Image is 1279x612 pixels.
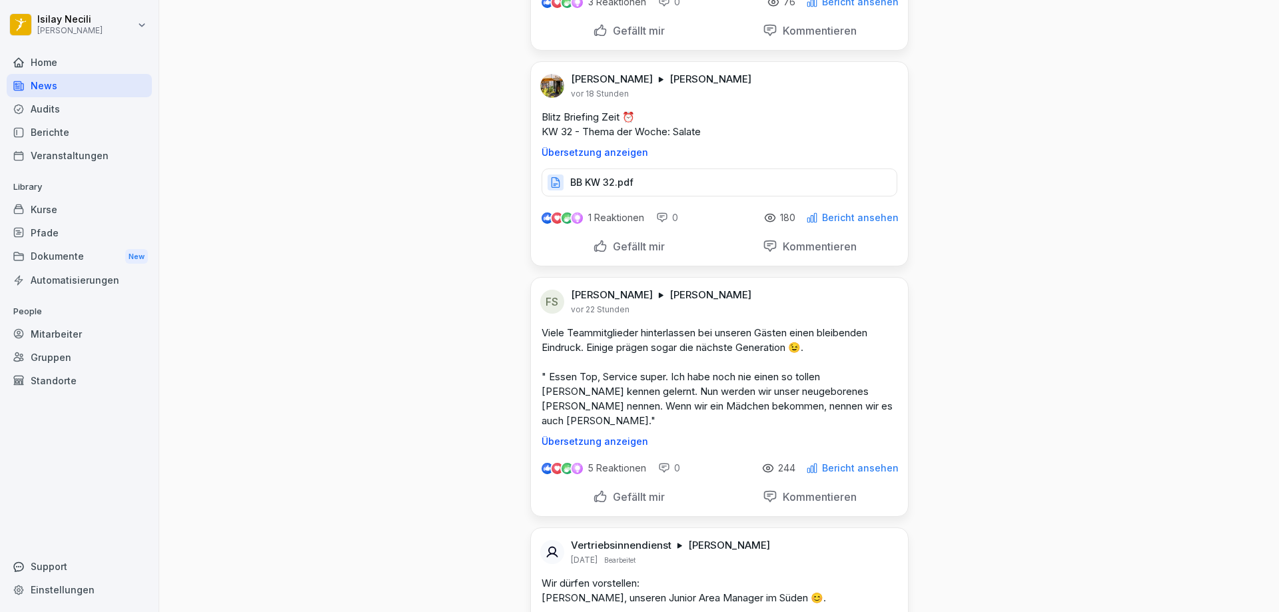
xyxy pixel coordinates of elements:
[7,346,152,369] a: Gruppen
[7,322,152,346] a: Mitarbeiter
[780,212,795,223] p: 180
[7,301,152,322] p: People
[588,463,646,473] p: 5 Reaktionen
[540,74,564,98] img: ahtvx1qdgs31qf7oeejj87mb.png
[669,73,751,86] p: [PERSON_NAME]
[7,555,152,578] div: Support
[542,436,897,447] p: Übersetzung anzeigen
[571,73,653,86] p: [PERSON_NAME]
[777,24,857,37] p: Kommentieren
[571,89,629,99] p: vor 18 Stunden
[7,369,152,392] a: Standorte
[571,304,630,315] p: vor 22 Stunden
[542,463,552,473] img: like
[7,221,152,244] a: Pfade
[552,213,562,223] img: love
[542,326,897,428] p: Viele Teammitglieder hinterlassen bei unseren Gästen einen bleibenden Eindruck. Einige prägen sog...
[542,110,897,139] p: Blitz Briefing Zeit ⏰ KW 32 - Thema der Woche: Salate
[7,51,152,74] a: Home
[7,176,152,198] p: Library
[37,14,103,25] p: Isilay Necili
[542,212,552,223] img: like
[562,463,573,474] img: celebrate
[656,211,678,224] div: 0
[7,97,152,121] a: Audits
[777,490,857,503] p: Kommentieren
[608,240,665,253] p: Gefällt mir
[542,180,897,193] a: BB KW 32.pdf
[7,578,152,601] a: Einstellungen
[7,268,152,292] a: Automatisierungen
[572,212,583,224] img: inspiring
[669,288,751,302] p: [PERSON_NAME]
[7,121,152,144] a: Berichte
[37,26,103,35] p: [PERSON_NAME]
[572,462,583,474] img: inspiring
[688,539,770,552] p: [PERSON_NAME]
[570,176,634,189] p: BB KW 32.pdf
[542,147,897,158] p: Übersetzung anzeigen
[7,74,152,97] a: News
[822,463,899,473] p: Bericht ansehen
[777,240,857,253] p: Kommentieren
[562,212,573,224] img: celebrate
[125,249,148,264] div: New
[571,288,653,302] p: [PERSON_NAME]
[608,24,665,37] p: Gefällt mir
[778,463,795,473] p: 244
[588,212,644,223] p: 1 Reaktionen
[7,144,152,167] a: Veranstaltungen
[571,539,671,552] p: Vertriebsinnendienst
[7,244,152,269] div: Dokumente
[604,555,636,565] p: Bearbeitet
[571,555,598,565] p: [DATE]
[540,290,564,314] div: FS
[7,198,152,221] a: Kurse
[658,461,680,475] div: 0
[608,490,665,503] p: Gefällt mir
[822,212,899,223] p: Bericht ansehen
[7,244,152,269] a: DokumenteNew
[552,463,562,473] img: love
